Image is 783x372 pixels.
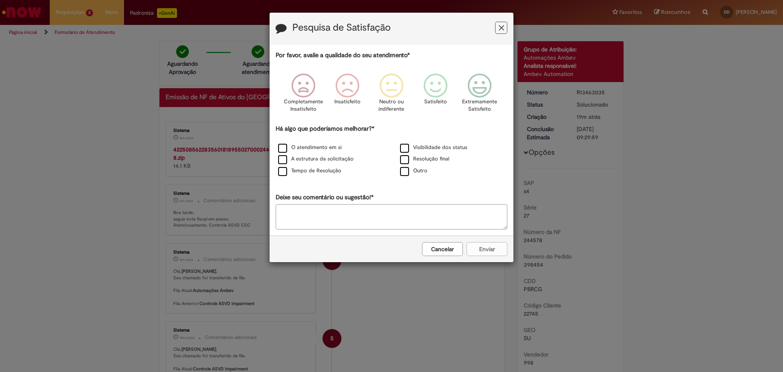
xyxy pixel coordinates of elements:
[424,98,447,106] p: Satisfeito
[276,51,410,60] label: Por favor, avalie a qualidade do seu atendimento*
[400,155,449,163] label: Resolução final
[462,98,497,113] p: Extremamente Satisfeito
[276,125,507,177] div: Há algo que poderíamos melhorar?*
[400,144,467,151] label: Visibilidade dos status
[422,242,463,256] button: Cancelar
[278,144,342,151] label: O atendimento em si
[284,98,323,113] p: Completamente Insatisfeito
[292,22,391,33] label: Pesquisa de Satisfação
[278,167,341,175] label: Tempo de Resolução
[278,155,354,163] label: A estrutura da solicitação
[371,67,412,123] div: Neutro ou indiferente
[400,167,427,175] label: Outro
[334,98,361,106] p: Insatisfeito
[415,67,456,123] div: Satisfeito
[327,67,368,123] div: Insatisfeito
[459,67,500,123] div: Extremamente Satisfeito
[276,193,374,202] label: Deixe seu comentário ou sugestão!*
[282,67,324,123] div: Completamente Insatisfeito
[377,98,406,113] p: Neutro ou indiferente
